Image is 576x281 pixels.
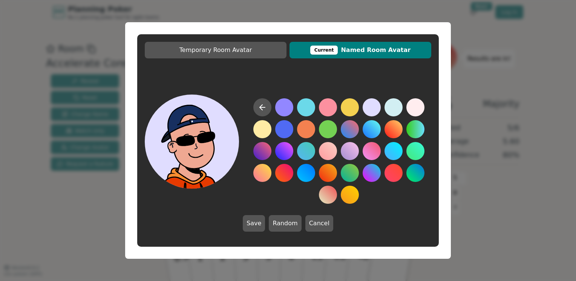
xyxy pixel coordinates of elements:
[243,215,265,232] button: Save
[293,46,427,55] span: Named Room Avatar
[310,46,338,55] div: This avatar will be displayed in dedicated rooms
[145,42,286,58] button: Temporary Room Avatar
[305,215,333,232] button: Cancel
[269,215,301,232] button: Random
[149,46,283,55] span: Temporary Room Avatar
[290,42,431,58] button: CurrentNamed Room Avatar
